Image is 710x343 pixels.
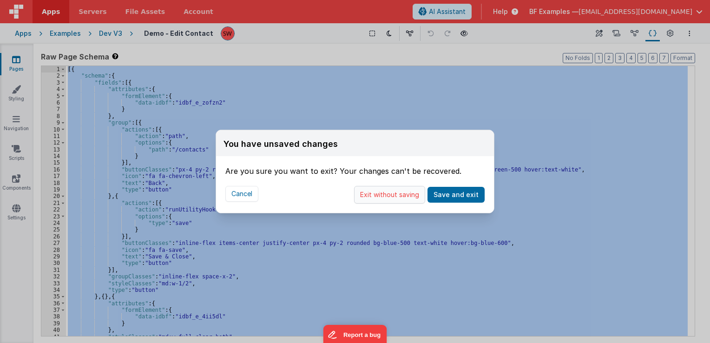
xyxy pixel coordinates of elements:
button: Cancel [225,186,258,202]
div: Are you sure you want to exit? Your changes can't be recovered. [225,156,485,177]
div: You have unsaved changes [224,138,338,151]
button: Save and exit [427,187,485,203]
button: Exit without saving [354,186,425,204]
